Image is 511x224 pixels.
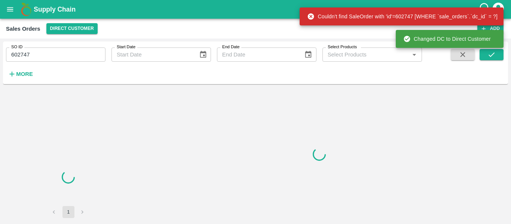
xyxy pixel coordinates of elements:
[62,206,74,218] button: page 1
[111,47,193,62] input: Start Date
[403,32,491,46] div: Changed DC to Direct Customer
[409,50,419,59] button: Open
[307,10,498,23] div: Couldn't find SaleOrder with 'id'=602747 [WHERE `sale_orders`.`dc_id` = ?]
[16,71,33,77] strong: More
[1,1,19,18] button: open drawer
[46,23,98,34] button: Select DC
[34,4,478,15] a: Supply Chain
[492,1,505,17] div: account of current user
[117,44,135,50] label: Start Date
[47,206,90,218] nav: pagination navigation
[478,3,492,16] div: customer-support
[325,50,407,59] input: Select Products
[196,47,210,62] button: Choose date
[301,47,315,62] button: Choose date
[19,2,34,17] img: logo
[6,68,35,80] button: More
[328,44,357,50] label: Select Products
[11,44,22,50] label: SO ID
[6,24,40,34] div: Sales Orders
[217,47,299,62] input: End Date
[34,6,76,13] b: Supply Chain
[222,44,239,50] label: End Date
[6,47,105,62] input: Enter SO ID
